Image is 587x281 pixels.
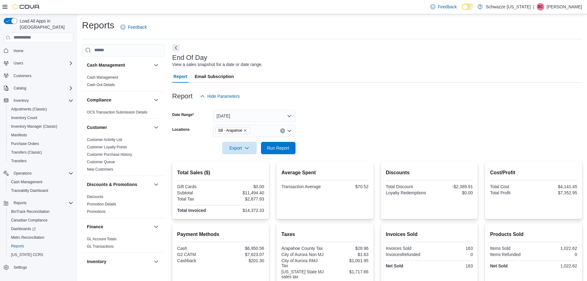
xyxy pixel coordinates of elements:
span: Users [11,60,73,67]
button: Inventory Count [6,114,76,122]
button: Inventory Manager (Classic) [6,122,76,131]
span: Report [173,70,187,83]
div: $70.52 [326,184,369,189]
h3: Customer [87,124,107,130]
span: OCS Transaction Submission Details [87,110,148,115]
a: Feedback [118,21,149,33]
button: Compliance [87,97,151,103]
p: [PERSON_NAME] [547,3,582,10]
h3: Compliance [87,97,111,103]
span: Canadian Compliance [9,217,73,224]
button: Customer [87,124,151,130]
a: Customer Queue [87,160,115,164]
label: Locations [172,127,190,132]
div: 163 [430,263,473,268]
button: [US_STATE] CCRS [6,250,76,259]
button: Run Report [261,142,296,154]
p: Schwazze [US_STATE] [486,3,531,10]
h3: Discounts & Promotions [87,181,137,188]
span: Hide Parameters [207,93,240,99]
span: Run Report [267,145,289,151]
button: Manifests [6,131,76,139]
div: $14,372.33 [222,208,264,213]
h3: Inventory [87,258,106,265]
span: Inventory [11,97,73,104]
div: Brennan Croy [537,3,544,10]
button: Canadian Compliance [6,216,76,225]
a: Settings [11,264,29,271]
div: Loyalty Redemptions [386,190,428,195]
h2: Total Sales ($) [177,169,264,176]
a: Inventory Count [9,114,40,122]
span: Transfers (Classic) [9,149,73,156]
img: Cova [12,4,40,10]
span: BioTrack Reconciliation [9,208,73,215]
div: [US_STATE] State MJ sales tax [281,269,324,279]
span: Dashboards [9,225,73,233]
span: Inventory Count [11,115,37,120]
a: Inventory Manager (Classic) [9,123,60,130]
button: Catalog [11,85,29,92]
span: Feedback [128,24,147,30]
span: Inventory Manager (Classic) [11,124,57,129]
span: Reports [11,244,24,249]
p: | [533,3,534,10]
div: 1,022.62 [535,263,577,268]
div: Invoices Sold [386,246,428,251]
span: Export [226,142,253,154]
button: Transfers [6,157,76,165]
div: Total Tax [177,196,219,201]
div: Gift Cards [177,184,219,189]
h3: Finance [87,224,103,230]
button: Customer [153,124,160,131]
button: Reports [6,242,76,250]
div: Total Discount [386,184,428,189]
button: Cash Management [87,62,151,68]
div: $0.00 [430,190,473,195]
h2: Products Sold [490,231,577,238]
span: Catalog [11,85,73,92]
span: Customers [11,72,73,80]
a: Cash Management [9,178,45,186]
button: Finance [87,224,151,230]
span: Customer Queue [87,159,115,164]
span: Load All Apps in [GEOGRAPHIC_DATA] [17,18,73,30]
a: Dashboards [6,225,76,233]
button: Inventory [11,97,31,104]
div: $11,494.40 [222,190,264,195]
div: View a sales snapshot for a date or date range. [172,61,263,68]
a: OCS Transaction Submission Details [87,110,148,114]
span: Customer Purchase History [87,152,132,157]
div: $28.96 [326,246,369,251]
div: $2,877.93 [222,196,264,201]
div: $201.30 [222,258,264,263]
span: Washington CCRS [9,251,73,258]
a: Traceabilty Dashboard [9,187,51,194]
span: Cash Management [9,178,73,186]
span: Dashboards [11,226,36,231]
a: Transfers (Classic) [9,149,44,156]
button: Export [222,142,257,154]
strong: Net Sold [386,263,403,268]
strong: Net Sold [490,263,508,268]
button: Users [1,59,76,68]
button: Reports [11,199,29,207]
div: 1,022.62 [535,246,577,251]
button: Discounts & Promotions [153,181,160,188]
a: Manifests [9,131,29,139]
span: Users [14,61,23,66]
span: Purchase Orders [11,141,39,146]
div: 0 [430,252,473,257]
span: Traceabilty Dashboard [9,187,73,194]
span: Operations [11,170,73,177]
a: GL Account Totals [87,237,116,241]
a: Adjustments (Classic) [9,105,49,113]
button: Clear input [280,128,285,133]
div: Discounts & Promotions [82,193,165,218]
button: Operations [11,170,34,177]
div: $0.00 [222,184,264,189]
label: Date Range [172,112,194,117]
span: Cash Out Details [87,82,115,87]
span: Reports [14,200,26,205]
div: Finance [82,235,165,253]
